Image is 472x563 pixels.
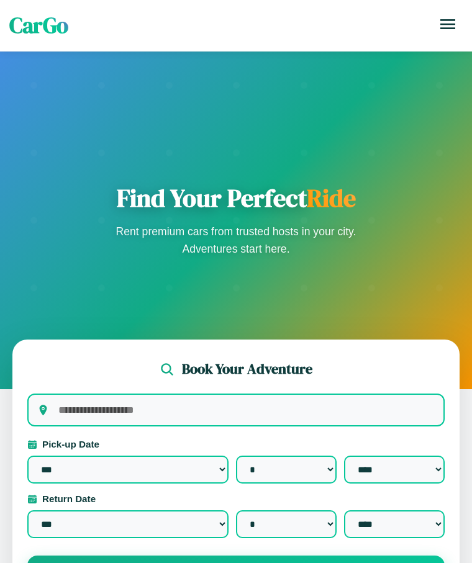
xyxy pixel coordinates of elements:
label: Return Date [27,493,445,504]
label: Pick-up Date [27,439,445,449]
span: CarGo [9,11,68,40]
span: Ride [307,181,356,215]
h1: Find Your Perfect [112,183,360,213]
p: Rent premium cars from trusted hosts in your city. Adventures start here. [112,223,360,258]
h2: Book Your Adventure [182,359,312,379]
